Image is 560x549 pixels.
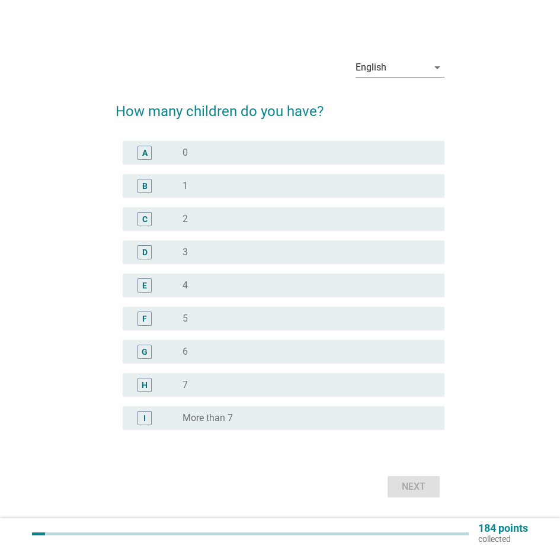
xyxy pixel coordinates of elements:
label: 6 [183,346,188,358]
label: 5 [183,313,188,325]
p: 184 points [478,523,528,534]
div: C [142,213,148,225]
div: F [142,312,147,325]
label: 3 [183,246,188,258]
div: E [142,279,147,291]
i: arrow_drop_down [430,60,444,75]
label: 7 [183,379,188,391]
div: I [143,412,146,424]
h2: How many children do you have? [116,89,444,122]
div: B [142,179,148,192]
div: H [142,378,148,391]
div: English [356,62,386,73]
div: D [142,246,148,258]
div: G [142,345,148,358]
label: 2 [183,213,188,225]
p: collected [478,534,528,544]
div: A [142,146,148,159]
label: 4 [183,280,188,291]
label: 0 [183,147,188,159]
label: 1 [183,180,188,192]
label: More than 7 [183,412,233,424]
